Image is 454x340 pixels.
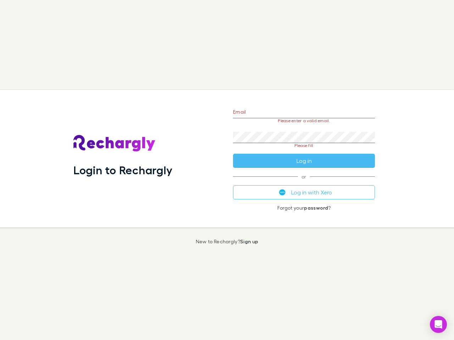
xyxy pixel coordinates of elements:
img: Xero's logo [279,189,286,195]
h1: Login to Rechargly [73,163,172,177]
p: Please enter a valid email. [233,118,375,123]
div: Open Intercom Messenger [430,316,447,333]
p: Forgot your ? [233,205,375,211]
p: Please fill [233,143,375,148]
p: New to Rechargly? [196,239,259,244]
button: Log in [233,154,375,168]
img: Rechargly's Logo [73,135,156,152]
a: Sign up [240,238,258,244]
button: Log in with Xero [233,185,375,199]
a: password [304,205,328,211]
